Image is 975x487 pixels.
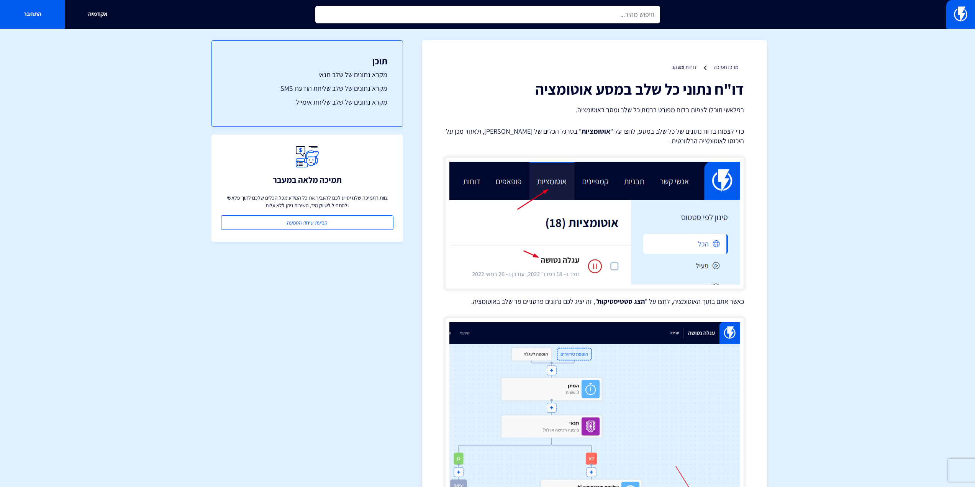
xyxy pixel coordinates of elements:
p: בפלאשי תוכלו לצפות בדוח מפורט ברמת כל שלב ומסר באוטומציה. [445,105,744,115]
h3: תמיכה מלאה במעבר [273,175,342,184]
a: דוחות ומעקב [672,64,696,71]
a: מקרא נתונים של שלב שליחת הודעת SMS [227,84,387,93]
a: קביעת שיחת הטמעה [221,215,393,230]
a: מקרא נתונים של שלב שליחת אימייל [227,97,387,107]
h1: דו"ח נתוני כל שלב במסע אוטומציה [445,80,744,97]
p: צוות התמיכה שלנו יסייע לכם להעביר את כל המידע מכל הכלים שלכם לתוך פלאשי ולהתחיל לשווק מיד, השירות... [221,194,393,209]
h3: תוכן [227,56,387,66]
a: מקרא נתונים של שלב תנאי [227,70,387,80]
p: כדי לצפות בדוח נתונים של כל שלב במסע, לחצו על " " בסרגל הכלים של [PERSON_NAME], ולאחר מכן על היכנ... [445,126,744,146]
input: חיפוש מהיר... [315,6,660,23]
img: חסר מאפיין alt לתמונה הזו; שם הקובץ הוא image-138.png [445,157,744,289]
a: מרכז תמיכה [714,64,738,71]
strong: אוטומציות [582,127,610,136]
strong: הצג סטטיסטיקות [597,297,645,306]
p: כאשר אתם בתוך האוטומציה, לחצו על " ", זה יציג לכם נתונים פרטניים פר שלב באוטומציה. [445,297,744,307]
